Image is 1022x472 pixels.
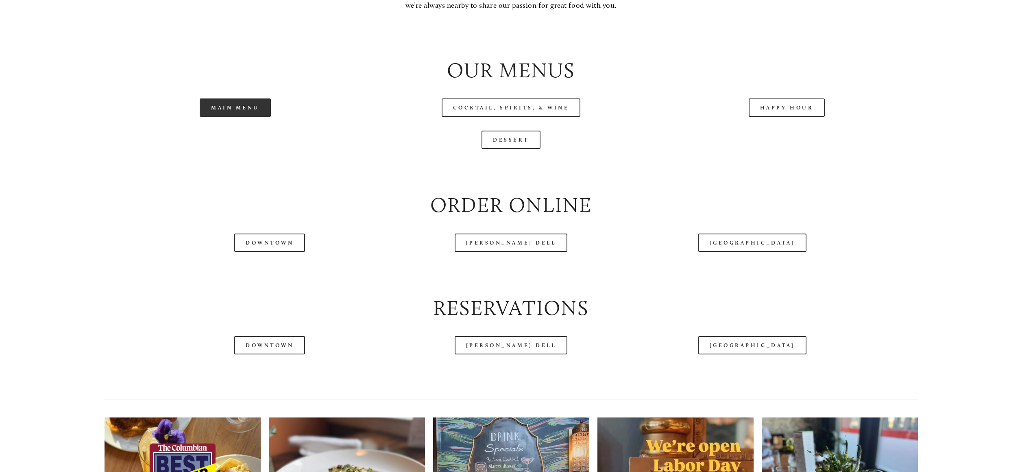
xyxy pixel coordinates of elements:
[749,98,825,117] a: Happy Hour
[698,336,806,354] a: [GEOGRAPHIC_DATA]
[200,98,271,117] a: Main Menu
[482,131,540,149] a: Dessert
[105,293,918,322] h2: Reservations
[455,336,568,354] a: [PERSON_NAME] Dell
[234,234,305,252] a: Downtown
[455,234,568,252] a: [PERSON_NAME] Dell
[105,190,918,219] h2: Order Online
[442,98,581,117] a: Cocktail, Spirits, & Wine
[234,336,305,354] a: Downtown
[698,234,806,252] a: [GEOGRAPHIC_DATA]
